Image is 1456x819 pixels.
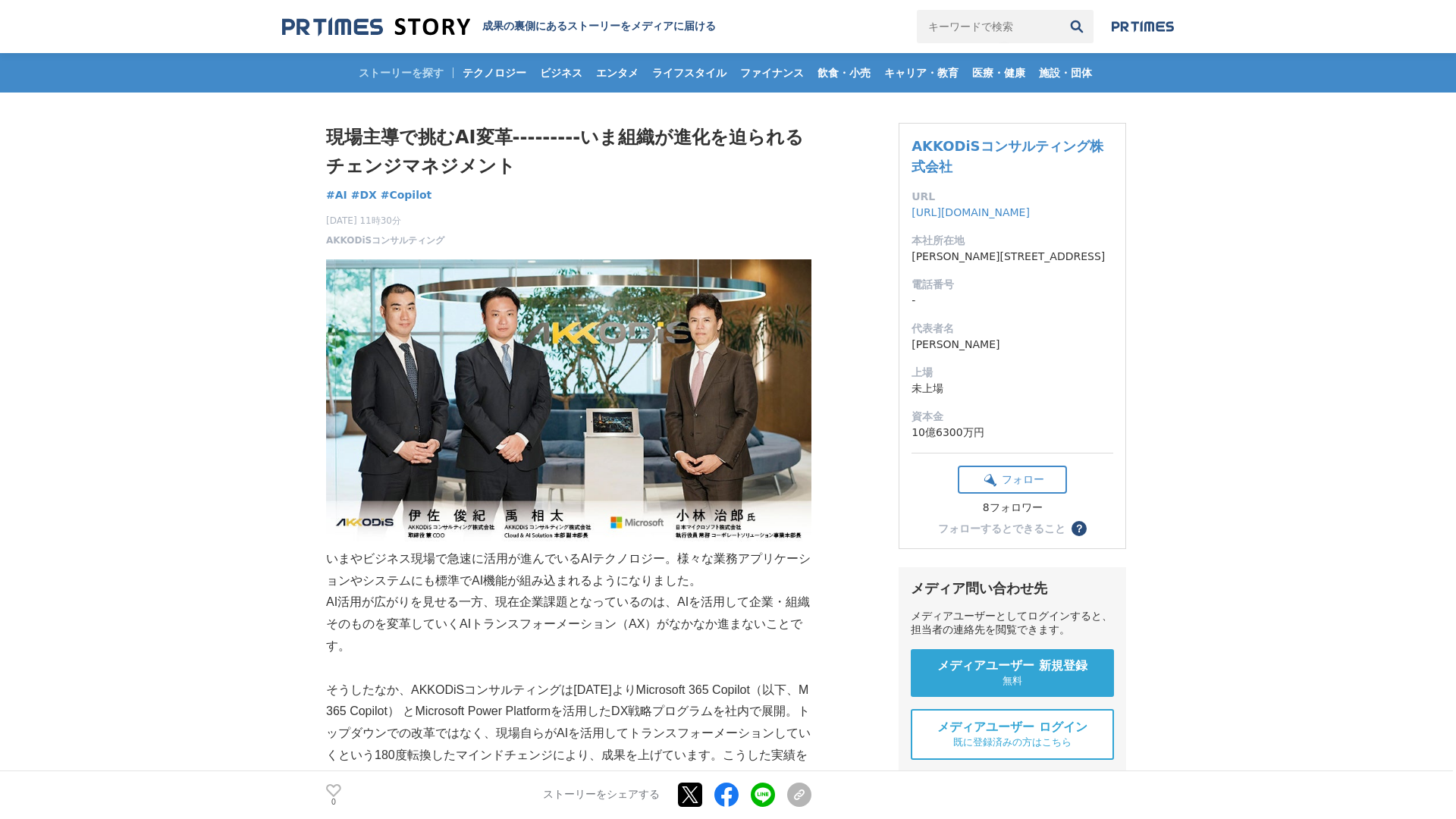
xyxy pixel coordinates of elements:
[734,53,810,93] a: ファイナンス
[912,365,1113,381] dt: 上場
[911,579,1114,598] div: メディア問い合わせ先
[282,17,716,37] a: 成果の裏側にあるストーリーをメディアに届ける 成果の裏側にあるストーリーをメディアに届ける
[457,53,532,93] a: テクノロジー
[1072,521,1087,536] button: ？
[958,501,1067,515] div: 8フォロワー
[912,233,1113,249] dt: 本社所在地
[912,277,1113,293] dt: 電話番号
[326,188,347,202] span: #AI
[911,610,1114,637] div: メディアユーザーとしてログインすると、担当者の連絡先を閲覧できます。
[1112,20,1174,33] img: prtimes
[878,53,965,93] a: キャリア・教育
[912,425,1113,441] dd: 10億6300万円
[911,709,1114,760] a: メディアユーザー ログイン 既に登録済みの方はこちら
[811,66,877,80] span: 飲食・小売
[912,381,1113,397] dd: 未上場
[734,66,810,80] span: ファイナンス
[326,259,811,548] img: thumbnail_66cfa950-8a07-11f0-80eb-f5006d99917d.png
[534,53,588,93] a: ビジネス
[326,123,811,181] h1: 現場主導で挑むAI変革---------いま組織が進化を迫られるチェンジマネジメント
[937,720,1087,736] span: メディアユーザー ログイン
[938,523,1065,534] div: フォローするとできること
[937,658,1087,674] span: メディアユーザー 新規登録
[912,206,1030,218] a: [URL][DOMAIN_NAME]
[912,138,1103,174] a: AKKODiSコンサルティング株式会社
[966,53,1031,93] a: 医療・健康
[326,548,811,592] p: いまやビジネス現場で急速に活用が進んでいるAIテクノロジー。様々な業務アプリケーションやシステムにも標準でAI機能が組み込まれるようになりました。
[543,789,660,802] p: ストーリーをシェアする
[912,321,1113,337] dt: 代表者名
[351,188,377,202] span: #DX
[381,188,432,202] span: #Copilot
[1033,66,1098,80] span: 施設・団体
[958,466,1067,494] button: フォロー
[482,20,716,33] h2: 成果の裏側にあるストーリーをメディアに届ける
[1003,674,1022,688] span: 無料
[646,66,733,80] span: ライフスタイル
[912,293,1113,309] dd: -
[953,736,1072,749] span: 既に登録済みの方はこちら
[534,66,588,80] span: ビジネス
[811,53,877,93] a: 飲食・小売
[326,234,444,247] a: AKKODiSコンサルティング
[381,187,432,203] a: #Copilot
[282,17,470,37] img: 成果の裏側にあるストーリーをメディアに届ける
[878,66,965,80] span: キャリア・教育
[326,799,341,806] p: 0
[911,649,1114,697] a: メディアユーザー 新規登録 無料
[457,66,532,80] span: テクノロジー
[326,187,347,203] a: #AI
[1033,53,1098,93] a: 施設・団体
[917,10,1060,43] input: キーワードで検索
[1060,10,1094,43] button: 検索
[966,66,1031,80] span: 医療・健康
[912,337,1113,353] dd: [PERSON_NAME]
[351,187,377,203] a: #DX
[912,249,1113,265] dd: [PERSON_NAME][STREET_ADDRESS]
[1074,523,1084,534] span: ？
[646,53,733,93] a: ライフスタイル
[912,189,1113,205] dt: URL
[590,66,645,80] span: エンタメ
[590,53,645,93] a: エンタメ
[326,214,444,227] span: [DATE] 11時30分
[326,591,811,657] p: AI活用が広がりを見せる一方、現在企業課題となっているのは、AIを活用して企業・組織そのものを変革していくAIトランスフォーメーション（AX）がなかなか進まないことです。
[912,409,1113,425] dt: 資本金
